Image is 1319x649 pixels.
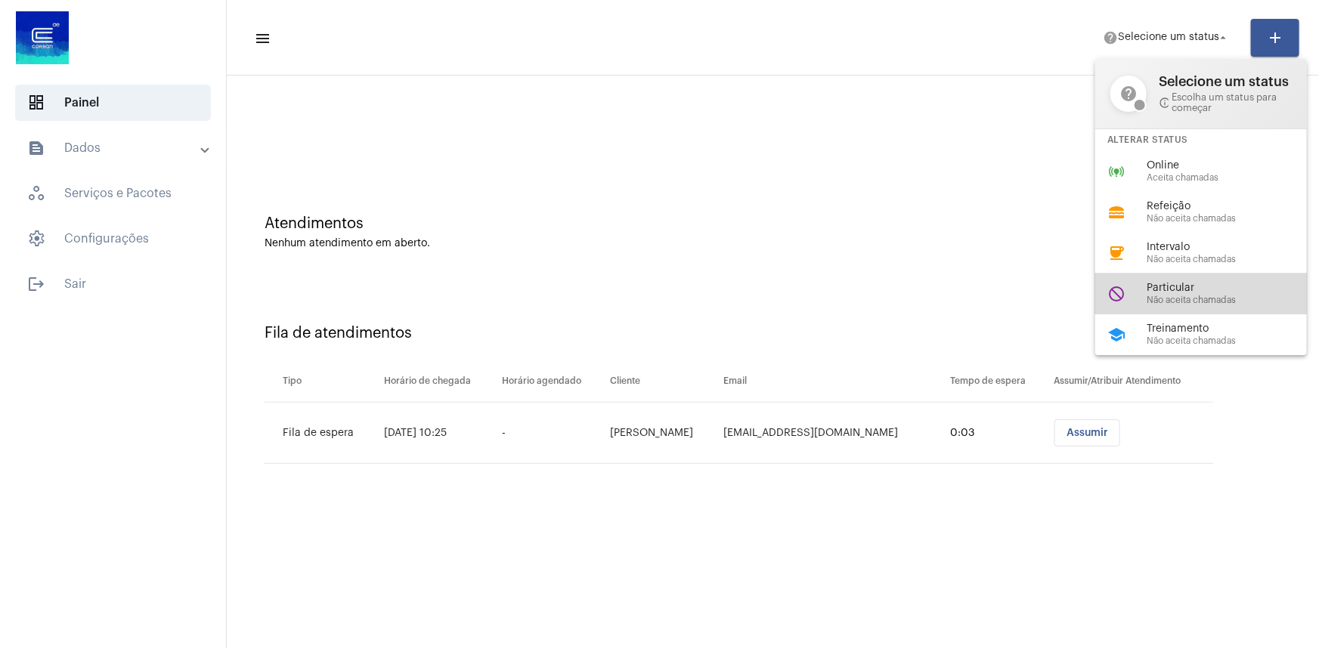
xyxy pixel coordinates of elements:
mat-icon: online_prediction [1107,162,1125,181]
mat-icon: do_not_disturb [1107,285,1125,303]
div: Alterar Status [1095,129,1307,151]
mat-icon: school [1107,326,1125,344]
span: Treinamento [1147,323,1319,335]
span: Selecione um status [1159,74,1292,89]
span: Online [1147,160,1319,172]
span: Refeição [1147,201,1319,212]
span: Escolha um status para começar [1159,92,1292,113]
span: Particular [1147,283,1319,294]
span: Não aceita chamadas [1147,255,1319,264]
mat-icon: info_outline [1159,97,1169,109]
span: Não aceita chamadas [1147,295,1319,305]
span: Não aceita chamadas [1147,336,1319,346]
span: Não aceita chamadas [1147,214,1319,224]
span: Aceita chamadas [1147,173,1319,183]
span: Intervalo [1147,242,1319,253]
mat-icon: lunch_dining [1107,203,1125,221]
mat-icon: help [1110,76,1147,112]
mat-icon: coffee [1107,244,1125,262]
